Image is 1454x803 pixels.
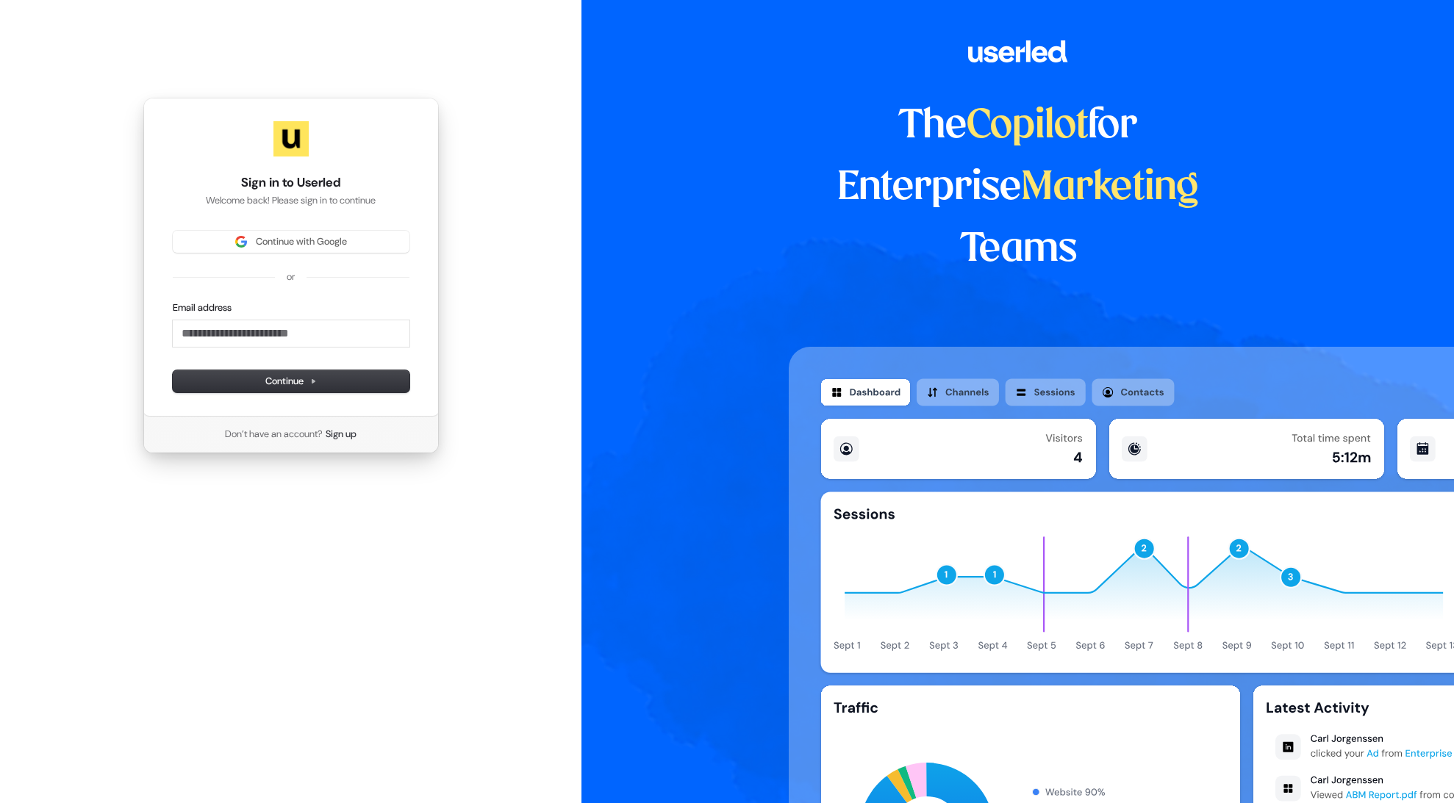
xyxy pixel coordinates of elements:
img: Sign in with Google [235,236,247,248]
span: Continue [265,375,317,388]
span: Copilot [967,107,1088,145]
img: Userled [273,121,309,156]
p: or [287,270,295,284]
a: Sign up [326,428,357,441]
p: Welcome back! Please sign in to continue [173,194,409,207]
span: Don’t have an account? [225,428,323,441]
h1: Sign in to Userled [173,174,409,192]
span: Continue with Google [256,235,347,248]
span: Marketing [1021,169,1199,207]
label: Email address [173,301,232,314]
button: Continue [173,370,409,392]
button: Sign in with GoogleContinue with Google [173,231,409,253]
h1: The for Enterprise Teams [789,96,1248,281]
